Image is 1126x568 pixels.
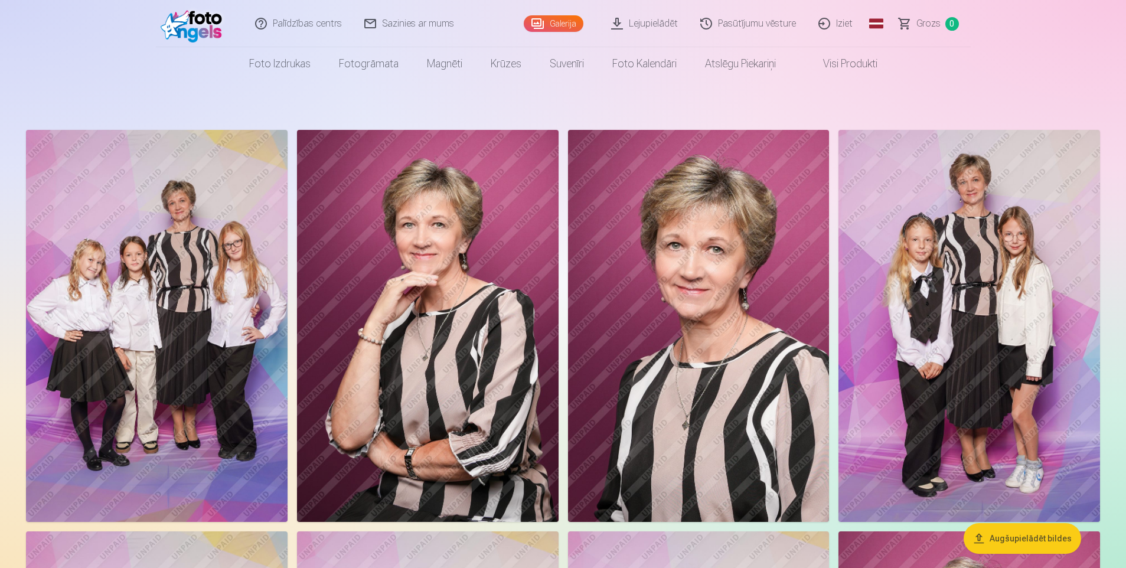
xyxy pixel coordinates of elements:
[524,15,583,32] a: Galerija
[691,47,790,80] a: Atslēgu piekariņi
[598,47,691,80] a: Foto kalendāri
[476,47,536,80] a: Krūzes
[964,523,1081,554] button: Augšupielādēt bildes
[161,5,229,43] img: /fa1
[945,17,959,31] span: 0
[325,47,413,80] a: Fotogrāmata
[916,17,941,31] span: Grozs
[790,47,892,80] a: Visi produkti
[235,47,325,80] a: Foto izdrukas
[536,47,598,80] a: Suvenīri
[413,47,476,80] a: Magnēti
